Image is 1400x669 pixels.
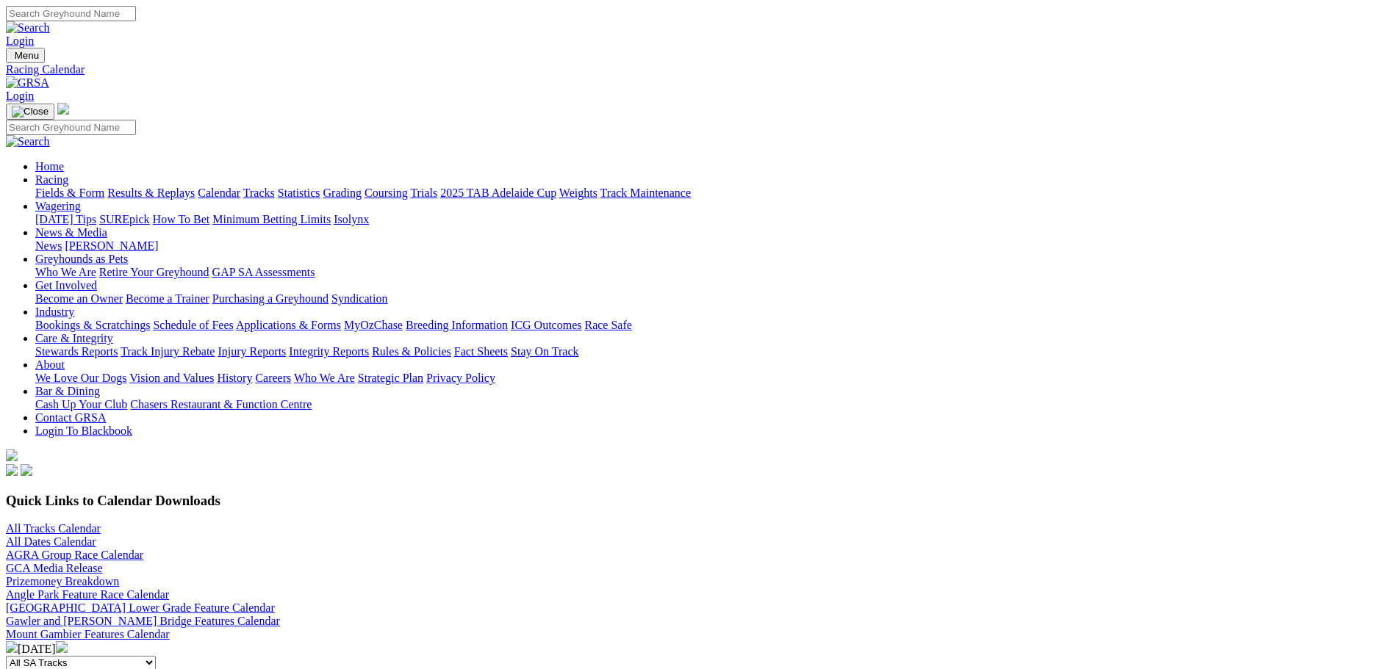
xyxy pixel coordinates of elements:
a: Statistics [278,187,320,199]
a: Breeding Information [406,319,508,331]
a: Calendar [198,187,240,199]
div: Bar & Dining [35,398,1394,411]
a: Get Involved [35,279,97,292]
img: logo-grsa-white.png [6,449,18,461]
a: Fields & Form [35,187,104,199]
a: GCA Media Release [6,562,103,574]
a: Chasers Restaurant & Function Centre [130,398,312,411]
div: Care & Integrity [35,345,1394,358]
div: Wagering [35,213,1394,226]
a: Syndication [331,292,387,305]
a: Become an Owner [35,292,123,305]
a: Mount Gambier Features Calendar [6,628,170,640]
a: Privacy Policy [426,372,495,384]
a: Stay On Track [511,345,578,358]
a: Track Maintenance [600,187,691,199]
span: Menu [15,50,39,61]
a: AGRA Group Race Calendar [6,549,143,561]
a: All Dates Calendar [6,535,96,548]
a: Careers [255,372,291,384]
a: Racing Calendar [6,63,1394,76]
img: chevron-left-pager-white.svg [6,641,18,653]
img: Search [6,21,50,35]
a: All Tracks Calendar [6,522,101,535]
a: SUREpick [99,213,149,225]
a: Minimum Betting Limits [212,213,331,225]
a: Industry [35,305,74,318]
a: Gawler and [PERSON_NAME] Bridge Features Calendar [6,615,280,627]
button: Toggle navigation [6,48,45,63]
a: Strategic Plan [358,372,423,384]
img: Close [12,106,49,117]
a: Schedule of Fees [153,319,233,331]
a: Bar & Dining [35,385,100,397]
div: About [35,372,1394,385]
a: Bookings & Scratchings [35,319,150,331]
img: chevron-right-pager-white.svg [56,641,68,653]
a: Care & Integrity [35,332,113,344]
a: Racing [35,173,68,186]
a: Become a Trainer [126,292,209,305]
a: About [35,358,65,371]
img: logo-grsa-white.png [57,103,69,115]
a: Contact GRSA [35,411,106,424]
a: Applications & Forms [236,319,341,331]
a: Results & Replays [107,187,195,199]
div: Industry [35,319,1394,332]
div: Get Involved [35,292,1394,305]
a: Login [6,90,34,102]
a: Fact Sheets [454,345,508,358]
img: Search [6,135,50,148]
a: News & Media [35,226,107,239]
a: History [217,372,252,384]
a: Login [6,35,34,47]
a: [DATE] Tips [35,213,96,225]
a: GAP SA Assessments [212,266,315,278]
a: Coursing [365,187,408,199]
a: Prizemoney Breakdown [6,575,119,587]
a: Greyhounds as Pets [35,253,128,265]
a: News [35,239,62,252]
a: Tracks [243,187,275,199]
a: Track Injury Rebate [121,345,215,358]
a: We Love Our Dogs [35,372,126,384]
a: Purchasing a Greyhound [212,292,329,305]
a: [PERSON_NAME] [65,239,158,252]
input: Search [6,6,136,21]
a: Vision and Values [129,372,214,384]
a: Weights [559,187,597,199]
a: Rules & Policies [372,345,451,358]
div: News & Media [35,239,1394,253]
a: Race Safe [584,319,631,331]
a: Login To Blackbook [35,424,132,437]
a: Cash Up Your Club [35,398,127,411]
img: twitter.svg [21,464,32,476]
a: Injury Reports [218,345,286,358]
a: Grading [323,187,362,199]
a: 2025 TAB Adelaide Cup [440,187,556,199]
img: facebook.svg [6,464,18,476]
div: Greyhounds as Pets [35,266,1394,279]
a: Stewards Reports [35,345,118,358]
div: Racing [35,187,1394,200]
a: Home [35,160,64,173]
a: Wagering [35,200,81,212]
a: [GEOGRAPHIC_DATA] Lower Grade Feature Calendar [6,601,275,614]
a: ICG Outcomes [511,319,581,331]
a: Who We Are [294,372,355,384]
a: Trials [410,187,437,199]
img: GRSA [6,76,49,90]
a: Angle Park Feature Race Calendar [6,588,169,601]
a: MyOzChase [344,319,403,331]
a: Who We Are [35,266,96,278]
a: How To Bet [153,213,210,225]
a: Integrity Reports [289,345,369,358]
input: Search [6,120,136,135]
button: Toggle navigation [6,104,54,120]
div: [DATE] [6,641,1394,656]
a: Isolynx [334,213,369,225]
h3: Quick Links to Calendar Downloads [6,493,1394,509]
a: Retire Your Greyhound [99,266,209,278]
